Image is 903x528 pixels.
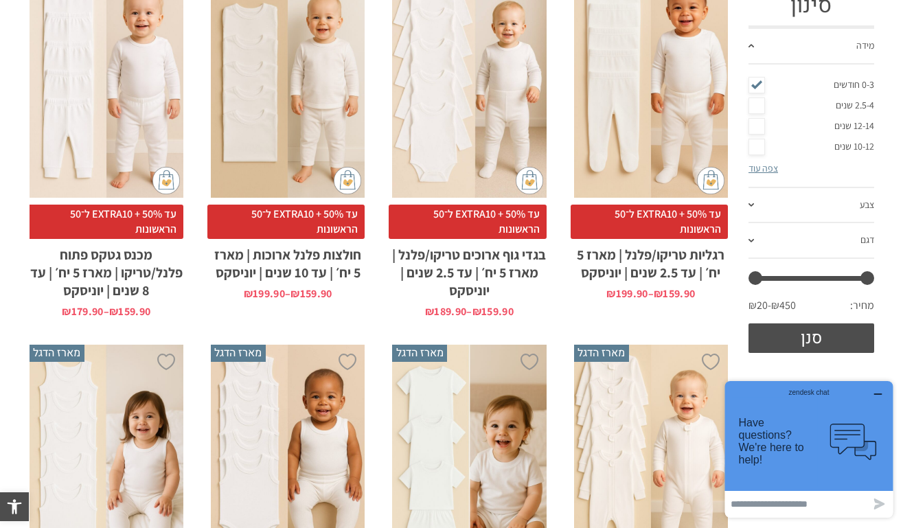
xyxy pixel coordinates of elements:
img: cat-mini-atc.png [152,167,180,194]
img: cat-mini-atc.png [334,167,361,194]
bdi: 159.90 [654,286,695,301]
span: – [392,299,546,317]
span: ₪ [244,286,253,301]
span: ₪ [472,304,481,319]
span: מארז הדגל [30,345,84,361]
span: מארז הדגל [211,345,266,361]
span: ₪ [606,286,615,301]
span: ₪ [109,304,118,319]
a: צפה עוד [748,162,778,174]
h2: מכנס גטקס פתוח פלנל/טריקו | מארז 5 יח׳ | עד 8 שנים | יוניסקס [30,239,183,299]
a: 2.5-4 שנים [748,95,874,116]
span: – [211,282,365,299]
a: מידה [748,29,874,65]
a: 12-14 שנים [748,116,874,137]
span: ₪ [654,286,663,301]
span: ₪ [290,286,299,301]
span: עד 50% + EXTRA10 ל־50 הראשונות [389,205,546,240]
img: cat-mini-atc.png [697,167,724,194]
div: מחיר: — [748,295,874,323]
bdi: 179.90 [62,304,103,319]
span: – [30,299,183,317]
span: עד 50% + EXTRA10 ל־50 הראשונות [207,205,365,240]
iframe: Opens a widget where you can chat to one of our agents [720,376,898,523]
bdi: 199.90 [606,286,648,301]
bdi: 199.90 [244,286,285,301]
h2: חולצות פלנל ארוכות | מארז 5 יח׳ | עד 10 שנים | יוניסקס [211,239,365,282]
h2: בגדי גוף ארוכים טריקו/פלנל | מארז 5 יח׳ | עד 2.5 שנים | יוניסקס [392,239,546,299]
span: עד 50% + EXTRA10 ל־50 הראשונות [26,205,183,240]
a: 0-3 חודשים [748,75,874,95]
span: ₪450 [771,298,796,313]
bdi: 189.90 [425,304,466,319]
bdi: 159.90 [109,304,150,319]
span: ₪ [425,304,434,319]
span: מארז הדגל [574,345,629,361]
span: ₪20 [748,298,771,313]
span: עד 50% + EXTRA10 ל־50 הראשונות [571,205,728,240]
h2: רגליות טריקו/פלנל | מארז 5 יח׳ | עד 2.5 שנים | יוניסקס [574,239,728,282]
span: מארז הדגל [392,345,447,361]
a: דגם [748,223,874,259]
span: ₪ [62,304,71,319]
bdi: 159.90 [472,304,514,319]
button: סנן [748,323,874,353]
span: – [574,282,728,299]
a: צבע [748,188,874,224]
a: 10-12 שנים [748,137,874,157]
img: cat-mini-atc.png [516,167,543,194]
bdi: 159.90 [290,286,332,301]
